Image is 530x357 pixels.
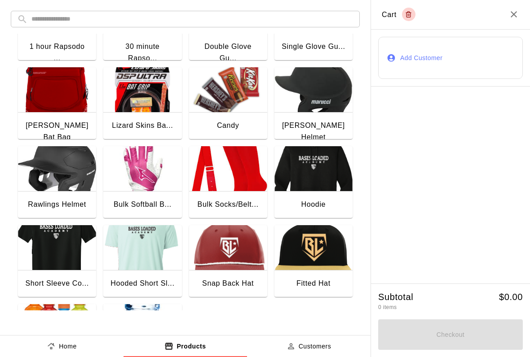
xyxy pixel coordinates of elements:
[274,67,353,112] img: Marucci Helmet
[189,67,267,141] button: Candy Candy
[189,146,267,191] img: Bulk Socks/Belts
[274,225,353,299] button: Fitted HatFitted Hat
[110,41,174,64] div: 30 minute Rapso...
[299,342,331,351] p: Customers
[378,304,397,310] span: 0 items
[202,278,254,289] div: Snap Back Hat
[189,146,267,220] button: Bulk Socks/Belts Bulk Socks/Belt...
[18,67,96,112] img: Marucci Bat Bag
[18,146,96,220] button: Rawlings HelmetRawlings Helmet
[296,278,331,289] div: Fitted Hat
[103,67,181,141] button: Lizard Skins Bat GripsLizard Skins Ba...
[18,225,96,270] img: Short Sleeve Cotton
[18,225,96,299] button: Short Sleeve CottonShort Sleeve Co...
[189,67,267,112] img: Candy
[18,304,96,349] img: Gatorade
[103,304,181,349] img: Bottle of Water
[25,278,88,289] div: Short Sleeve Co...
[114,199,172,210] div: Bulk Softball B...
[103,225,181,299] button: Hooded Short SleveHooded Short Sl...
[25,41,89,64] div: 1 hour Rapsodo ...
[508,9,519,20] button: Close
[189,225,267,299] button: Snap Back HatSnap Back Hat
[196,41,260,64] div: Double Glove Gu...
[217,120,239,131] div: Candy
[301,199,326,210] div: Hoodie
[382,8,415,21] div: Cart
[274,67,353,152] button: Marucci Helmet[PERSON_NAME] Helmet
[18,67,96,152] button: Marucci Bat Bag[PERSON_NAME] Bat Bag
[59,342,77,351] p: Home
[177,342,206,351] p: Products
[282,120,345,143] div: [PERSON_NAME] Helmet
[282,41,345,52] div: Single Glove Gu...
[103,146,181,220] button: Bulk Softball Batting GlovesBulk Softball B...
[103,67,181,112] img: Lizard Skins Bat Grips
[274,225,353,270] img: Fitted Hat
[198,199,259,210] div: Bulk Socks/Belt...
[378,291,413,303] h5: Subtotal
[274,146,353,220] button: HoodieHoodie
[402,8,415,21] button: Empty cart
[378,37,523,79] button: Add Customer
[28,199,86,210] div: Rawlings Helmet
[25,120,89,143] div: [PERSON_NAME] Bat Bag
[189,225,267,270] img: Snap Back Hat
[274,146,353,191] img: Hoodie
[499,291,523,303] h5: $ 0.00
[110,278,174,289] div: Hooded Short Sl...
[103,225,181,270] img: Hooded Short Sleve
[112,120,173,131] div: Lizard Skins Ba...
[103,146,181,191] img: Bulk Softball Batting Gloves
[18,146,96,191] img: Rawlings Helmet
